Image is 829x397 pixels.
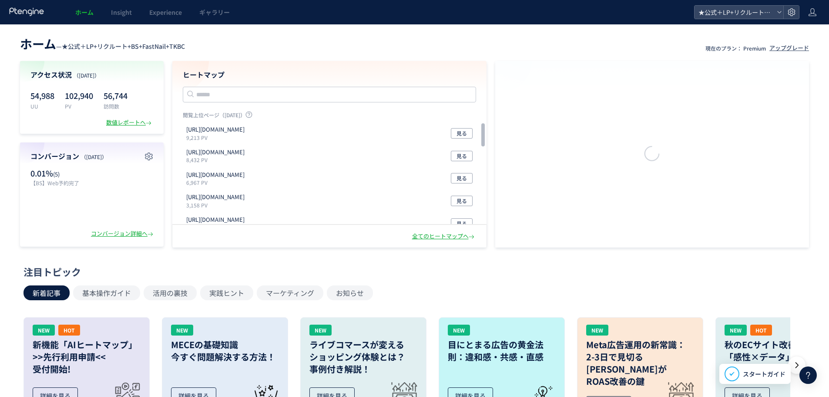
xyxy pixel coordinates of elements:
[30,102,54,110] p: UU
[448,325,470,336] div: NEW
[456,218,467,229] span: 見る
[696,6,773,19] span: ★公式＋LP+リクルート+BS+FastNail+TKBC
[171,325,193,336] div: NEW
[725,325,747,336] div: NEW
[62,42,185,51] span: ★公式＋LP+リクルート+BS+FastNail+TKBC
[186,126,245,134] p: https://tcb-beauty.net/menu/bnls-diet
[309,325,332,336] div: NEW
[30,88,54,102] p: 54,988
[30,151,153,161] h4: コンバージョン
[186,193,245,201] p: https://tcb-beauty.net/menu/coupon_october
[23,285,70,300] button: 新着記事
[456,128,467,139] span: 見る
[74,71,100,79] span: （[DATE]）
[23,265,801,278] div: 注目トピック
[53,170,60,178] span: (5)
[186,216,245,224] p: https://tcb-beauty.net/menu/simitori_04
[171,339,279,363] h3: MECEの基礎知識 今すぐ問題解決する方法！
[186,171,245,179] p: https://tcb-beauty.net/menu/kumatori_injection_02
[451,173,473,183] button: 見る
[104,88,128,102] p: 56,744
[448,339,556,363] h3: 目にとまる広告の黄金法則：違和感・共感・直感
[451,218,473,229] button: 見る
[65,102,93,110] p: PV
[200,285,253,300] button: 実践ヒント
[111,8,132,17] span: Insight
[183,111,476,122] p: 閲覧上位ページ（[DATE]）
[327,285,373,300] button: お知らせ
[58,325,80,336] div: HOT
[65,88,93,102] p: 102,940
[75,8,94,17] span: ホーム
[586,325,608,336] div: NEW
[183,70,476,80] h4: ヒートマップ
[186,224,248,231] p: 3,001 PV
[750,325,772,336] div: HOT
[451,196,473,206] button: 見る
[33,325,55,336] div: NEW
[199,8,230,17] span: ギャラリー
[33,339,141,375] h3: 新機能「AIヒートマップ」 >>先行利用申請<< 受付開始!
[257,285,323,300] button: マーケティング
[73,285,140,300] button: 基本操作ガイド
[144,285,197,300] button: 活用の裏技
[451,128,473,139] button: 見る
[705,44,766,52] p: 現在のプラン： Premium
[20,35,56,52] span: ホーム
[81,153,107,160] span: （[DATE]）
[91,230,155,238] div: コンバージョン詳細へ
[30,168,87,179] p: 0.01%
[106,119,153,127] div: 数値レポートへ
[149,8,182,17] span: Experience
[104,102,128,110] p: 訪問数
[186,179,248,186] p: 6,967 PV
[30,70,153,80] h4: アクセス状況
[451,151,473,161] button: 見る
[20,35,185,52] div: —
[412,232,476,241] div: 全てのヒートマップへ
[186,134,248,141] p: 9,213 PV
[456,196,467,206] span: 見る
[456,151,467,161] span: 見る
[743,370,785,379] span: スタートガイド
[769,44,809,52] div: アップグレード
[186,201,248,209] p: 3,158 PV
[186,156,248,163] p: 8,432 PV
[456,173,467,183] span: 見る
[586,339,694,387] h3: Meta広告運用の新常識： 2-3日で見切る[PERSON_NAME]が ROAS改善の鍵
[30,179,87,187] p: 【BS】Web予約完了
[309,339,417,375] h3: ライブコマースが変える ショッピング体験とは？ 事例付き解説！
[186,148,245,156] p: https://fastnail.app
